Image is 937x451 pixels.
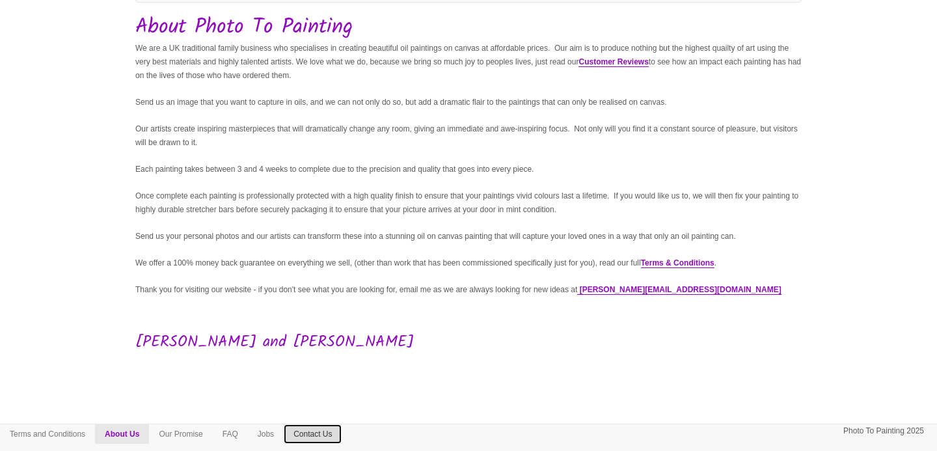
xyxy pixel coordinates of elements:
p: Send us an image that you want to capture in oils, and we can not only do so, but add a dramatic ... [135,96,802,109]
a: Jobs [248,424,284,444]
p: Send us your personal photos and our artists can transform these into a stunning oil on canvas pa... [135,230,802,243]
p: Our artists create inspiring masterpieces that will dramatically change any room, giving an immed... [135,122,802,150]
a: About Us [95,424,149,444]
p: Each painting takes between 3 and 4 weeks to complete due to the precision and quality that goes ... [135,163,802,176]
a: FAQ [213,424,248,444]
p: Photo To Painting 2025 [843,424,924,438]
a: Customer Reviews [578,57,648,67]
a: Our Promise [149,424,212,444]
a: [PERSON_NAME][EMAIL_ADDRESS][DOMAIN_NAME] [577,285,781,295]
a: Contact Us [284,424,342,444]
h3: [PERSON_NAME] and [PERSON_NAME] [135,334,802,351]
h1: About Photo To Painting [135,16,802,38]
p: Thank you for visiting our website - if you don't see what you are looking for, email me as we ar... [135,283,802,297]
a: Terms & Conditions [641,258,714,268]
p: We offer a 100% money back guarantee on everything we sell, (other than work that has been commis... [135,256,802,270]
p: Once complete each painting is professionally protected with a high quality finish to ensure that... [135,189,802,217]
p: We are a UK traditional family business who specialises in creating beautiful oil paintings on ca... [135,42,802,83]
